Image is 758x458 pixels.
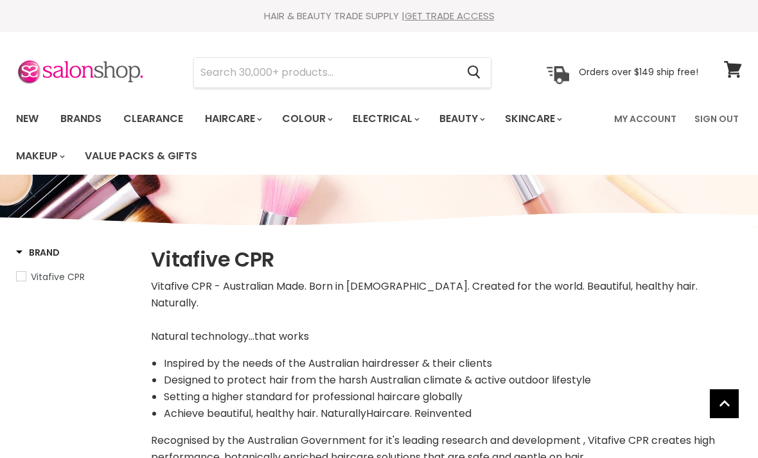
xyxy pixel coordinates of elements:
[114,105,193,132] a: Clearance
[6,143,73,170] a: Makeup
[195,105,270,132] a: Haircare
[405,9,495,22] a: GET TRADE ACCESS
[272,105,340,132] a: Colour
[343,105,427,132] a: Electrical
[16,270,135,284] a: Vitafive CPR
[75,143,207,170] a: Value Packs & Gifts
[6,100,606,175] ul: Main menu
[164,372,742,389] li: Designed to protect hair from the harsh Australian climate & active outdoor lifestyle
[164,405,742,422] li: Achieve beautiful, healthy hair. NaturallyHaircare. Reinvented
[151,246,742,273] h1: Vitafive CPR
[164,355,742,372] li: Inspired by the needs of the Australian hairdresser & their clients
[16,246,60,259] h3: Brand
[606,105,684,132] a: My Account
[193,57,491,88] form: Product
[579,66,698,78] p: Orders over $149 ship free!
[430,105,493,132] a: Beauty
[31,270,85,283] span: Vitafive CPR
[194,58,457,87] input: Search
[457,58,491,87] button: Search
[164,389,742,405] li: Setting a higher standard for professional haircare globally
[495,105,570,132] a: Skincare
[687,105,746,132] a: Sign Out
[51,105,111,132] a: Brands
[6,105,48,132] a: New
